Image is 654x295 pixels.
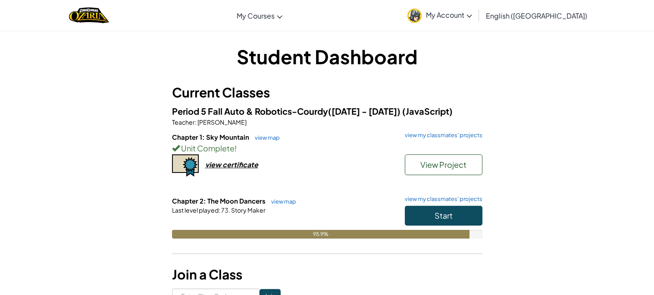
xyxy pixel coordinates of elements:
[180,143,235,153] span: Unit Complete
[195,118,197,126] span: :
[267,198,296,205] a: view map
[172,154,199,177] img: certificate-icon.png
[420,160,466,169] span: View Project
[232,4,287,27] a: My Courses
[235,143,237,153] span: !
[426,10,472,19] span: My Account
[402,106,453,116] span: (JavaScript)
[205,160,258,169] div: view certificate
[237,11,275,20] span: My Courses
[486,11,587,20] span: English ([GEOGRAPHIC_DATA])
[401,196,482,202] a: view my classmates' projects
[405,154,482,175] button: View Project
[230,206,266,214] span: Story Maker
[172,43,482,70] h1: Student Dashboard
[172,197,267,205] span: Chapter 2: The Moon Dancers
[172,160,258,169] a: view certificate
[405,206,482,226] button: Start
[69,6,109,24] img: Home
[250,134,280,141] a: view map
[172,230,469,239] div: 95.9%
[401,132,482,138] a: view my classmates' projects
[219,206,220,214] span: :
[435,210,453,220] span: Start
[172,133,250,141] span: Chapter 1: Sky Mountain
[172,83,482,102] h3: Current Classes
[69,6,109,24] a: Ozaria by CodeCombat logo
[172,265,482,284] h3: Join a Class
[172,206,219,214] span: Last level played
[220,206,230,214] span: 73.
[197,118,247,126] span: [PERSON_NAME]
[172,106,402,116] span: Period 5 Fall Auto & Robotics-Courdy([DATE] - [DATE])
[482,4,591,27] a: English ([GEOGRAPHIC_DATA])
[407,9,422,23] img: avatar
[403,2,476,29] a: My Account
[172,118,195,126] span: Teacher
